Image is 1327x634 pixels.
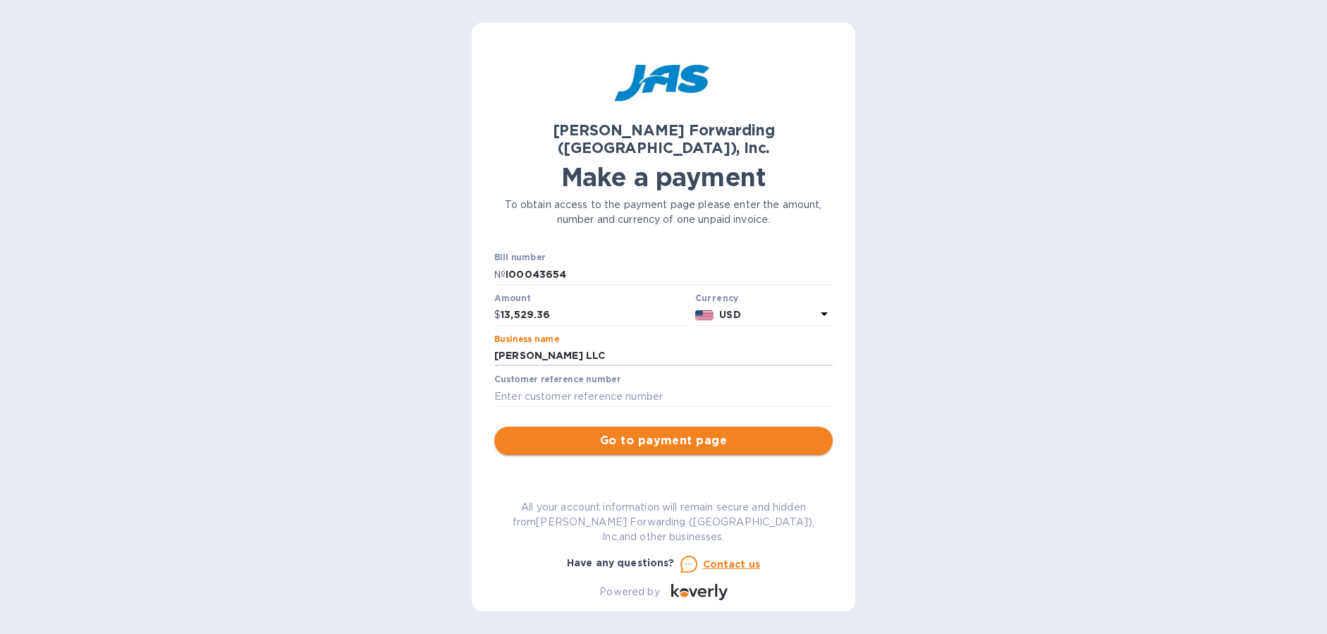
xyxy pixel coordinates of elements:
[494,197,833,227] p: To obtain access to the payment page please enter the amount, number and currency of one unpaid i...
[719,309,740,320] b: USD
[567,557,675,568] b: Have any questions?
[494,162,833,192] h1: Make a payment
[553,121,775,157] b: [PERSON_NAME] Forwarding ([GEOGRAPHIC_DATA]), Inc.
[494,335,559,343] label: Business name
[494,254,545,262] label: Bill number
[695,310,714,320] img: USD
[494,427,833,455] button: Go to payment page
[599,585,659,599] p: Powered by
[506,432,821,449] span: Go to payment page
[494,294,530,303] label: Amount
[501,305,690,326] input: 0.00
[695,293,739,303] b: Currency
[506,264,833,285] input: Enter bill number
[703,559,761,570] u: Contact us
[494,500,833,544] p: All your account information will remain secure and hidden from [PERSON_NAME] Forwarding ([GEOGRA...
[494,267,506,282] p: №
[494,376,620,384] label: Customer reference number
[494,346,833,367] input: Enter business name
[494,386,833,407] input: Enter customer reference number
[494,307,501,322] p: $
